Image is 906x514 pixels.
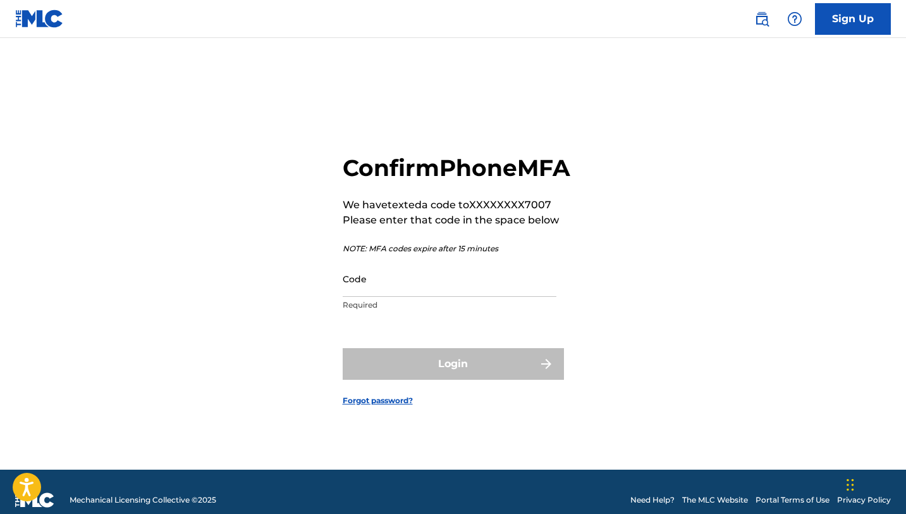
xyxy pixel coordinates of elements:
a: Forgot password? [343,395,413,406]
a: Need Help? [630,494,675,506]
a: Public Search [749,6,774,32]
p: Please enter that code in the space below [343,213,570,228]
h2: Confirm Phone MFA [343,154,570,182]
iframe: Chat Widget [843,453,906,514]
span: Mechanical Licensing Collective © 2025 [70,494,216,506]
div: Help [782,6,807,32]
img: logo [15,492,54,508]
p: Required [343,299,556,311]
p: NOTE: MFA codes expire after 15 minutes [343,243,570,254]
img: search [754,11,769,27]
p: We have texted a code to XXXXXXXX7007 [343,197,570,213]
a: The MLC Website [682,494,748,506]
img: help [787,11,802,27]
a: Portal Terms of Use [756,494,829,506]
div: Drag [847,466,854,504]
a: Sign Up [815,3,891,35]
img: MLC Logo [15,9,64,28]
a: Privacy Policy [837,494,891,506]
